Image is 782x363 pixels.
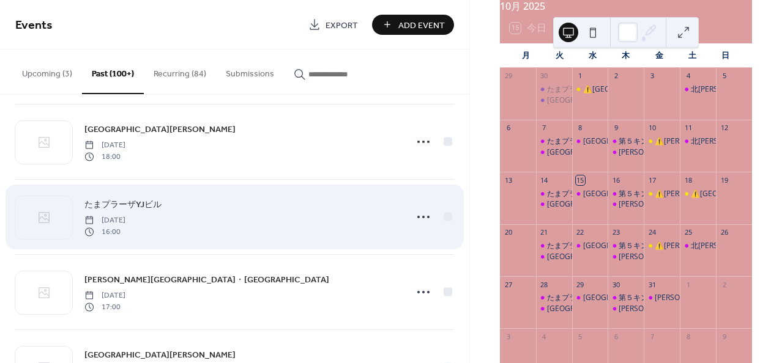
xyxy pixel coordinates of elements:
div: 24 [647,228,657,237]
span: たまプラーザYJビル [84,199,162,211]
div: 8 [683,332,693,341]
div: 第５キング[PERSON_NAME] [619,241,713,251]
button: Recurring (84) [144,50,216,93]
div: たまプラーザYJビル [547,189,612,199]
span: Events [15,13,53,37]
div: 山内中学校 [608,199,644,210]
div: 11 [683,123,693,133]
div: [GEOGRAPHIC_DATA][PERSON_NAME] [583,189,715,199]
span: [DATE] [84,140,125,151]
div: 新石川小学校 [536,95,572,106]
div: 新石川小学校 [572,293,608,303]
div: 1 [683,280,693,289]
div: たまプラーザYJビル [547,293,612,303]
div: 16 [611,175,620,185]
div: 北[PERSON_NAME]小学校 [691,136,778,147]
div: [PERSON_NAME]中学校 [619,252,698,262]
div: [GEOGRAPHIC_DATA][PERSON_NAME] [583,241,715,251]
div: 25 [683,228,693,237]
span: [DATE] [84,290,125,301]
div: 第５キングビル [608,293,644,303]
div: 26 [720,228,729,237]
div: [GEOGRAPHIC_DATA][PERSON_NAME] [583,293,715,303]
div: 30 [611,280,620,289]
div: ⚠️新石川小学校 [572,84,608,95]
div: 22 [576,228,585,237]
div: たまプラーザYJビル [536,241,572,251]
div: 水 [576,43,609,68]
div: たまプラーザYJビル [536,293,572,303]
a: たまプラーザYJビル [84,197,162,211]
div: [GEOGRAPHIC_DATA][PERSON_NAME] [547,95,679,106]
div: 北山田小学校 [680,241,716,251]
div: たまプラーザYJビル [536,189,572,199]
div: たまプラーザYJビル [536,136,572,147]
div: 23 [611,228,620,237]
div: 6 [611,332,620,341]
div: 北[PERSON_NAME]小学校 [691,84,778,95]
div: 21 [540,228,549,237]
a: [GEOGRAPHIC_DATA][PERSON_NAME] [84,348,236,362]
div: 第５キングビル [608,189,644,199]
div: たまプラーザYJビル [547,136,612,147]
div: [GEOGRAPHIC_DATA][PERSON_NAME] [547,199,679,210]
div: 菅田地区センター・体育室 [644,293,680,303]
div: 7 [540,123,549,133]
div: 第５キングビル [608,241,644,251]
div: 木 [609,43,642,68]
span: 18:00 [84,151,125,162]
div: 30 [540,71,549,81]
button: Past (100+) [82,50,144,94]
a: [PERSON_NAME][GEOGRAPHIC_DATA]・[GEOGRAPHIC_DATA] [84,273,329,287]
div: 31 [647,280,657,289]
div: 29 [576,280,585,289]
div: 日 [709,43,742,68]
div: 新石川小学校 [536,199,572,210]
div: 18 [683,175,693,185]
div: 第５キング[PERSON_NAME] [619,136,713,147]
div: 9 [611,123,620,133]
div: ⚠️中川西地区センター・大会議室 [680,189,716,199]
div: 新石川小学校 [536,147,572,158]
div: 4 [540,332,549,341]
div: 火 [543,43,576,68]
div: 3 [504,332,513,341]
div: 新石川小学校 [536,252,572,262]
div: 北[PERSON_NAME]小学校 [691,241,778,251]
div: 17 [647,175,657,185]
div: 28 [540,280,549,289]
div: 27 [504,280,513,289]
div: 金 [642,43,676,68]
div: 9 [720,332,729,341]
div: [GEOGRAPHIC_DATA][PERSON_NAME] [547,304,679,314]
div: 6 [504,123,513,133]
a: [GEOGRAPHIC_DATA][PERSON_NAME] [84,122,236,136]
div: 7 [647,332,657,341]
div: 1 [576,71,585,81]
div: [GEOGRAPHIC_DATA][PERSON_NAME] [547,252,679,262]
div: 新石川小学校 [572,136,608,147]
div: ⚠️羽沢スポーツ会館・体育室 [644,189,680,199]
div: 13 [504,175,513,185]
div: [PERSON_NAME]中学校 [619,147,698,158]
button: Add Event [372,15,454,35]
span: [GEOGRAPHIC_DATA][PERSON_NAME] [84,123,236,136]
div: 3 [647,71,657,81]
div: 第５キング[PERSON_NAME] [619,293,713,303]
span: [DATE] [84,215,125,226]
div: ⚠️羽沢スポーツ会館・体育室 [644,136,680,147]
div: 山内中学校 [608,252,644,262]
button: Submissions [216,50,284,93]
div: 第５キング[PERSON_NAME] [619,189,713,199]
div: 山内中学校 [608,304,644,314]
div: 新石川小学校 [572,189,608,199]
div: ⚠️[GEOGRAPHIC_DATA][PERSON_NAME] [583,84,724,95]
div: 山内中学校 [608,147,644,158]
div: 第５キングビル [608,136,644,147]
div: ⚠️羽沢スポーツ会館・体育室 [644,241,680,251]
div: 10 [647,123,657,133]
div: [GEOGRAPHIC_DATA][PERSON_NAME] [547,147,679,158]
div: 20 [504,228,513,237]
div: たまプラーザYJビル [536,84,572,95]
